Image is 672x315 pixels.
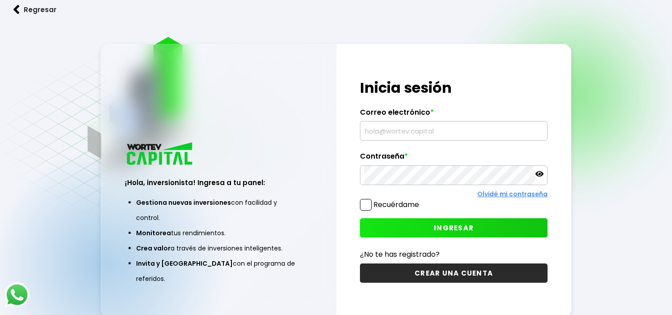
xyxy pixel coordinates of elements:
h1: Inicia sesión [360,77,548,99]
label: Contraseña [360,152,548,165]
span: Invita y [GEOGRAPHIC_DATA] [136,259,233,268]
img: logos_whatsapp-icon.242b2217.svg [4,282,30,307]
input: hola@wortev.capital [364,121,544,140]
li: tus rendimientos. [136,225,302,241]
span: Gestiona nuevas inversiones [136,198,231,207]
label: Recuérdame [373,199,419,210]
li: a través de inversiones inteligentes. [136,241,302,256]
button: INGRESAR [360,218,548,237]
a: Olvidé mi contraseña [477,190,548,198]
button: CREAR UNA CUENTA [360,263,548,283]
li: con el programa de referidos. [136,256,302,286]
label: Correo electrónico [360,108,548,121]
span: Monitorea [136,229,171,237]
img: logo_wortev_capital [125,141,196,168]
li: con facilidad y control. [136,195,302,225]
a: ¿No te has registrado?CREAR UNA CUENTA [360,249,548,283]
img: flecha izquierda [13,5,20,14]
span: Crea valor [136,244,171,253]
p: ¿No te has registrado? [360,249,548,260]
h3: ¡Hola, inversionista! Ingresa a tu panel: [125,177,313,188]
span: INGRESAR [434,223,474,233]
